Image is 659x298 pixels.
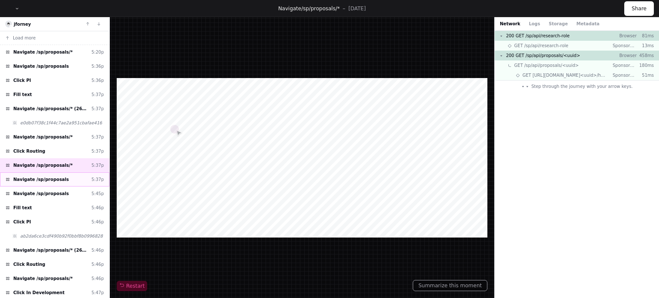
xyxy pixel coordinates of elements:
[637,52,654,59] p: 458ms
[576,21,599,27] button: Metadata
[91,261,104,268] div: 5:46p
[413,280,487,291] button: Summarize this moment
[278,6,301,12] span: Navigate
[13,219,31,225] span: Click PI
[20,120,102,126] span: e0db07f38c1f44c7ae2a951cbafae416
[13,176,69,183] span: Navigate /sp/proposals
[91,205,104,211] div: 5:46p
[117,281,147,291] button: Restart
[637,72,654,78] p: 51ms
[613,33,637,39] p: Browser
[13,134,73,140] span: Navigate /sp/proposals/*
[13,49,73,55] span: Navigate /sp/proposals/*
[13,162,73,169] span: Navigate /sp/proposals/*
[91,162,104,169] div: 5:37p
[91,91,104,98] div: 5:37p
[637,62,654,69] p: 180ms
[531,83,632,90] span: Step through the journey with your arrow keys.
[514,42,568,49] span: GET /sp/api/research-role
[91,219,104,225] div: 5:46p
[91,176,104,183] div: 5:37p
[13,247,88,253] span: Navigate /sp/proposals/* (26-0056-P0001)
[91,63,104,69] div: 5:36p
[20,233,103,239] span: ab2da6ce3cdf490b92f0bbf8b0996828
[624,1,654,16] button: Share
[637,33,654,39] p: 81ms
[91,105,104,112] div: 5:37p
[13,105,88,112] span: Navigate /sp/proposals/* (26-0056-P0001)
[348,5,366,12] p: [DATE]
[506,52,580,59] span: 200 GET /sp/api/proposals/<uuid>
[13,77,31,84] span: Click PI
[91,275,104,282] div: 5:46p
[91,134,104,140] div: 5:37p
[91,190,104,197] div: 5:45p
[13,275,73,282] span: Navigate /sp/proposals/*
[91,148,104,154] div: 5:37p
[6,21,12,27] img: 12.svg
[301,6,340,12] span: /sp/proposals/*
[13,190,69,197] span: Navigate /sp/proposals
[119,283,145,289] span: Restart
[91,49,104,55] div: 5:20p
[514,62,579,69] span: GET /sp/api/proposals/<uuid>
[91,289,104,296] div: 5:47p
[14,22,31,27] a: jforney
[91,77,104,84] div: 5:36p
[549,21,568,27] button: Storage
[613,62,637,69] p: Sponsored Projects
[13,91,32,98] span: Fill text
[523,72,606,78] span: GET [URL][DOMAIN_NAME]<uuid>/history
[500,21,520,27] button: Network
[613,42,637,49] p: Sponsored Projects
[613,72,637,78] p: Sponsored Projects
[91,247,104,253] div: 5:46p
[13,261,45,268] span: Click Routing
[13,205,32,211] span: Fill text
[13,63,69,69] span: Navigate /sp/proposals
[13,148,45,154] span: Click Routing
[613,52,637,59] p: Browser
[13,289,65,296] span: Click In Development
[506,33,569,39] span: 200 GET /sp/api/research-role
[529,21,540,27] button: Logs
[637,42,654,49] p: 13ms
[13,35,36,41] span: Load more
